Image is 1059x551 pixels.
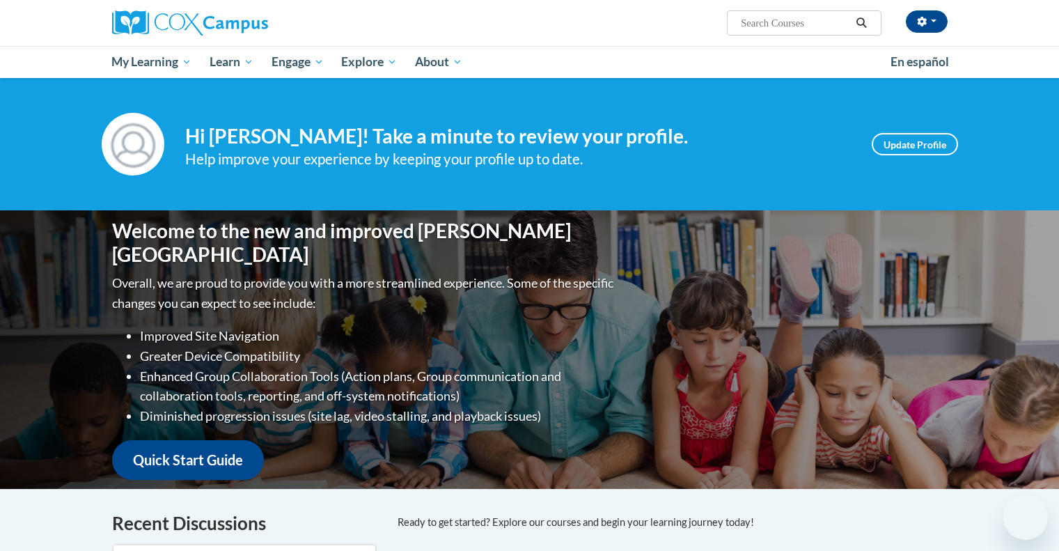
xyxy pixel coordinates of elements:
[272,54,324,70] span: Engage
[185,125,851,148] h4: Hi [PERSON_NAME]! Take a minute to review your profile.
[140,326,617,346] li: Improved Site Navigation
[91,46,968,78] div: Main menu
[102,113,164,176] img: Profile Image
[185,148,851,171] div: Help improve your experience by keeping your profile up to date.
[851,15,872,31] button: Search
[210,54,253,70] span: Learn
[112,440,264,480] a: Quick Start Guide
[140,366,617,407] li: Enhanced Group Collaboration Tools (Action plans, Group communication and collaboration tools, re...
[262,46,333,78] a: Engage
[111,54,191,70] span: My Learning
[415,54,462,70] span: About
[112,10,268,36] img: Cox Campus
[112,219,617,266] h1: Welcome to the new and improved [PERSON_NAME][GEOGRAPHIC_DATA]
[201,46,262,78] a: Learn
[906,10,948,33] button: Account Settings
[112,273,617,313] p: Overall, we are proud to provide you with a more streamlined experience. Some of the specific cha...
[881,47,958,77] a: En español
[332,46,406,78] a: Explore
[872,133,958,155] a: Update Profile
[112,10,377,36] a: Cox Campus
[406,46,471,78] a: About
[112,510,377,537] h4: Recent Discussions
[103,46,201,78] a: My Learning
[855,18,868,29] i: 
[891,54,949,69] span: En español
[140,346,617,366] li: Greater Device Compatibility
[1003,495,1048,540] iframe: Button to launch messaging window
[739,15,851,31] input: Search Courses
[140,406,617,426] li: Diminished progression issues (site lag, video stalling, and playback issues)
[341,54,397,70] span: Explore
